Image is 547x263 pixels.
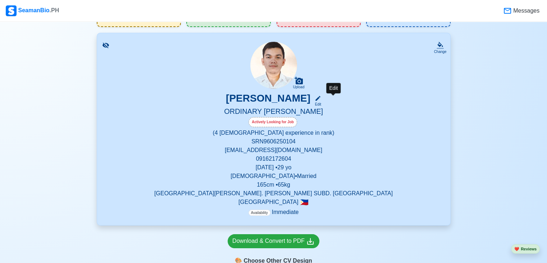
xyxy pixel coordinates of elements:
span: heart [514,247,519,251]
p: 165 cm • 65 kg [106,180,442,189]
h3: [PERSON_NAME] [226,92,310,107]
div: Change [434,49,446,54]
div: Download & Convert to PDF [232,237,315,246]
div: Upload [293,85,305,89]
a: Download & Convert to PDF [228,234,319,248]
span: 🇵🇭 [300,199,309,206]
div: SeamanBio [6,5,59,16]
p: [DEMOGRAPHIC_DATA] • Married [106,172,442,180]
p: [GEOGRAPHIC_DATA] [106,198,442,206]
span: Messages [512,6,539,15]
div: Edit [326,83,341,93]
p: (4 [DEMOGRAPHIC_DATA] experience in rank) [106,129,442,137]
p: Immediate [249,208,299,217]
span: Availability [249,210,270,216]
p: [DATE] • 29 yo [106,163,442,172]
h5: ORDINARY [PERSON_NAME] [106,107,442,117]
div: Edit [312,102,321,107]
p: SRN 9606250104 [106,137,442,146]
p: 09162172604 [106,155,442,163]
button: heartReviews [511,244,540,254]
div: Actively Looking for Job [249,117,297,127]
p: [EMAIL_ADDRESS][DOMAIN_NAME] [106,146,442,155]
img: Logo [6,5,17,16]
p: [GEOGRAPHIC_DATA][PERSON_NAME]. [PERSON_NAME] SUBD. [GEOGRAPHIC_DATA] [106,189,442,198]
span: .PH [50,7,59,13]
